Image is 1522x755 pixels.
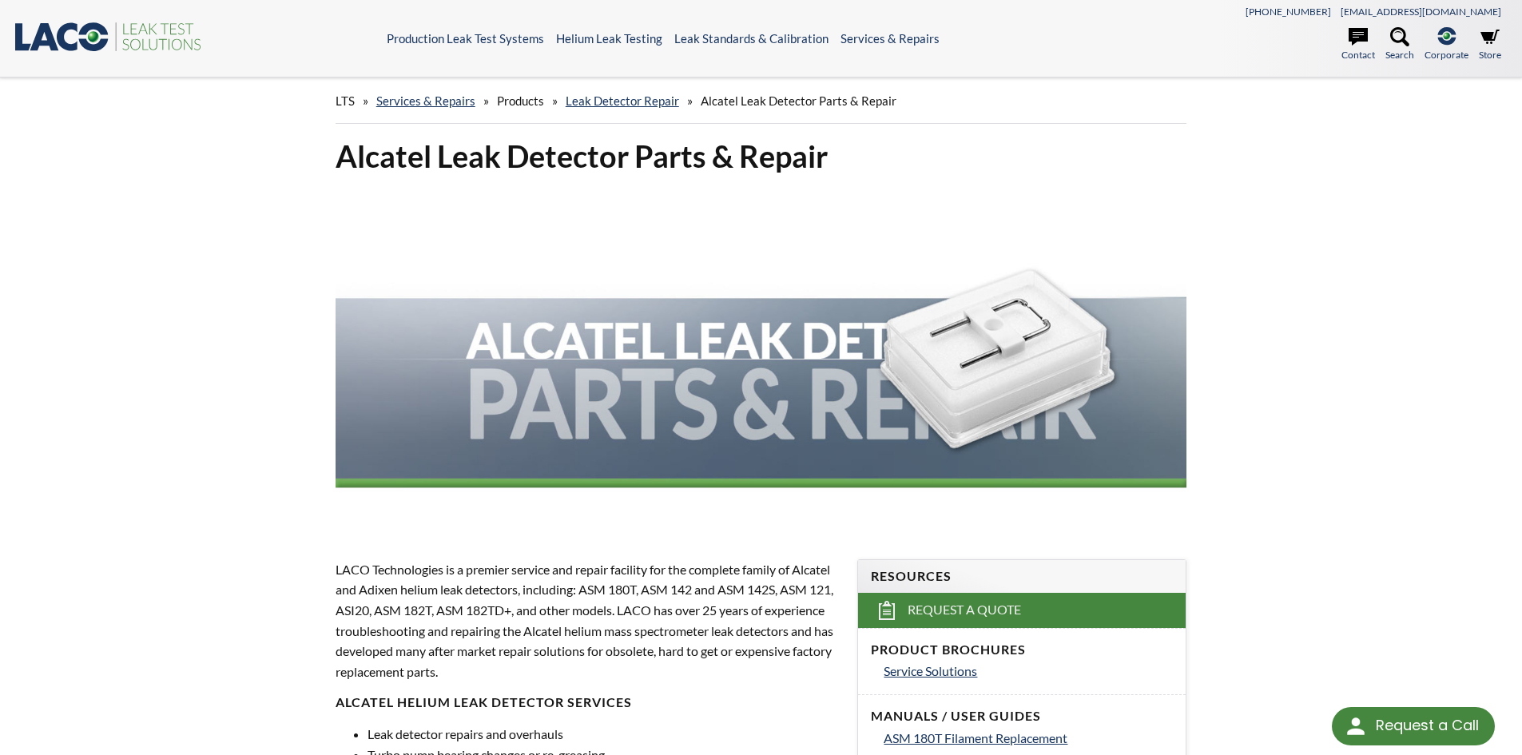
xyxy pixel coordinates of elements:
[1246,6,1331,18] a: [PHONE_NUMBER]
[884,728,1173,749] a: ASM 180T Filament Replacement
[1341,6,1501,18] a: [EMAIL_ADDRESS][DOMAIN_NAME]
[674,31,829,46] a: Leak Standards & Calibration
[871,568,1173,585] h4: Resources
[497,93,544,108] span: Products
[1479,27,1501,62] a: Store
[871,642,1173,658] h4: Product Brochures
[1425,47,1468,62] span: Corporate
[336,78,1187,124] div: » » » »
[840,31,940,46] a: Services & Repairs
[387,31,544,46] a: Production Leak Test Systems
[368,724,839,745] li: Leak detector repairs and overhauls
[336,189,1187,529] img: Alcatel Leak Detector Parts & Repair header
[858,593,1186,628] a: Request a Quote
[336,694,632,709] strong: Alcatel Helium Leak Detector Services
[908,602,1021,618] span: Request a Quote
[376,93,475,108] a: Services & Repairs
[566,93,679,108] a: Leak Detector Repair
[336,93,355,108] span: LTS
[701,93,896,108] span: Alcatel Leak Detector Parts & Repair
[884,661,1173,681] a: Service Solutions
[556,31,662,46] a: Helium Leak Testing
[884,663,977,678] span: Service Solutions
[884,730,1067,745] span: ASM 180T Filament Replacement
[336,559,839,682] p: LACO Technologies is a premier service and repair facility for the complete family of Alcatel and...
[1332,707,1495,745] div: Request a Call
[1341,27,1375,62] a: Contact
[336,137,1187,176] h1: Alcatel Leak Detector Parts & Repair
[1376,707,1479,744] div: Request a Call
[871,708,1173,725] h4: Manuals / User Guides
[1343,713,1369,739] img: round button
[1385,27,1414,62] a: Search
